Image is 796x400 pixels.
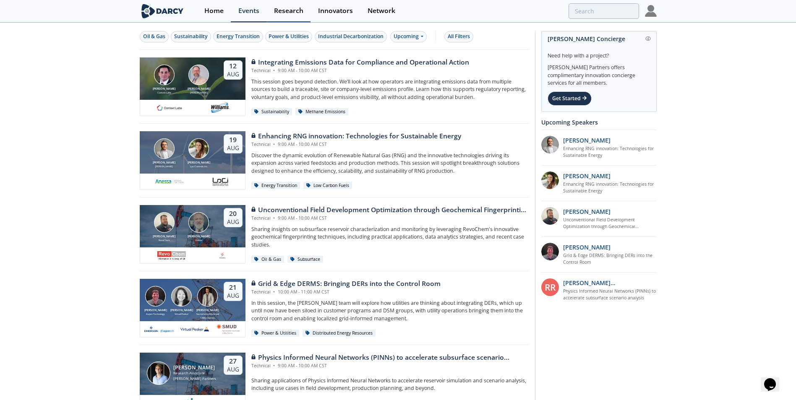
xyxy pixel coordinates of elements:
[151,239,177,242] div: RevoChem
[227,70,239,78] div: Aug
[227,144,239,152] div: Aug
[444,31,473,42] button: All Filters
[251,377,529,392] p: Sharing applications of Physics Informed Neural Networks to accelerate reservoir simulation and s...
[227,283,239,292] div: 21
[548,46,650,60] div: Need help with a project?
[563,288,657,301] a: Physics Informed Neural Networks (PINNs) to accelerate subsurface scenario analysis
[227,218,239,226] div: Aug
[227,357,239,366] div: 27
[154,212,175,233] img: Bob Aylsworth
[563,243,611,252] p: [PERSON_NAME]
[548,60,650,87] div: [PERSON_NAME] Partners offers complimentary innovation concierge services for all members.
[227,136,239,144] div: 19
[251,215,529,222] div: Technical 9:00 AM - 10:00 AM CST
[171,286,192,306] img: Brenda Chew
[140,57,529,116] a: Nathan Brawn [PERSON_NAME] Context Labs Mark Gebbia [PERSON_NAME] [PERSON_NAME] 12 Aug Integratin...
[646,36,650,41] img: information.svg
[318,33,384,40] div: Industrial Decarbonization
[295,108,349,116] div: Methane Emissions
[541,278,559,296] div: RR
[272,141,277,147] span: •
[157,250,186,260] img: revochem.com.png
[569,3,639,19] input: Advanced Search
[303,182,352,190] div: Low Carbon Fuels
[145,286,166,306] img: Jonathan Curtis
[448,33,470,40] div: All Filters
[186,234,212,239] div: [PERSON_NAME]
[269,33,309,40] div: Power & Utilities
[171,31,211,42] button: Sustainability
[213,31,263,42] button: Energy Transition
[227,366,239,373] div: Aug
[272,68,277,73] span: •
[761,366,788,392] iframe: chat widget
[169,312,195,316] div: Virtual Peaker
[154,138,175,159] img: Amir Akbari
[217,33,260,40] div: Energy Transition
[155,103,184,113] img: 1682076415445-contextlabs.png
[186,87,212,91] div: [PERSON_NAME]
[251,289,441,296] div: Technical 10:00 AM - 11:00 AM CST
[186,91,212,94] div: [PERSON_NAME]
[140,31,169,42] button: Oil & Gas
[563,207,611,216] p: [PERSON_NAME]
[173,365,216,371] div: [PERSON_NAME]
[541,136,559,153] img: 1fdb2308-3d70-46db-bc64-f6eabefcce4d
[251,279,441,289] div: Grid & Edge DERMS: Bringing DERs into the Control Room
[188,65,209,85] img: Mark Gebbia
[251,330,300,337] div: Power & Utilities
[180,324,209,334] img: virtual-peaker.com.png
[251,141,461,148] div: Technical 9:00 AM - 10:00 AM CST
[143,33,165,40] div: Oil & Gas
[140,279,529,338] a: Jonathan Curtis [PERSON_NAME] Aspen Technology Brenda Chew [PERSON_NAME] Virtual Peaker Yevgeniy ...
[174,33,208,40] div: Sustainability
[151,87,177,91] div: [PERSON_NAME]
[227,210,239,218] div: 20
[143,308,169,313] div: [PERSON_NAME]
[251,205,529,215] div: Unconventional Field Development Optimization through Geochemical Fingerprinting Technology
[541,115,657,130] div: Upcoming Speakers
[251,182,300,190] div: Energy Transition
[251,108,292,116] div: Sustainability
[563,181,657,195] a: Enhancing RNG innovation: Technologies for Sustainable Energy
[251,353,529,363] div: Physics Informed Neural Networks (PINNs) to accelerate subsurface scenario analysis
[155,177,184,187] img: 551440aa-d0f4-4a32-b6e2-e91f2a0781fe
[197,286,218,306] img: Yevgeniy Postnov
[216,324,240,334] img: Smud.org.png
[186,161,212,165] div: [PERSON_NAME]
[195,312,221,319] div: Sacramento Municipal Utility District.
[303,330,376,337] div: Distributed Energy Resources
[154,65,175,85] img: Nathan Brawn
[227,62,239,70] div: 12
[272,215,277,221] span: •
[173,376,216,382] div: [PERSON_NAME] Partners
[563,278,657,287] p: [PERSON_NAME] [PERSON_NAME]
[140,205,529,264] a: Bob Aylsworth [PERSON_NAME] RevoChem John Sinclair [PERSON_NAME] Ovintiv 20 Aug Unconventional Fi...
[173,371,216,376] div: Research Associate
[151,165,177,168] div: [PERSON_NAME]
[143,312,169,316] div: Aspen Technology
[140,4,185,18] img: logo-wide.svg
[563,136,611,145] p: [PERSON_NAME]
[265,31,312,42] button: Power & Utilities
[563,252,657,266] a: Grid & Edge DERMS: Bringing DERs into the Control Room
[188,138,209,159] img: Nicole Neff
[368,8,395,14] div: Network
[548,31,650,46] div: [PERSON_NAME] Concierge
[211,103,230,113] img: williams.com.png
[144,324,174,334] img: cb84fb6c-3603-43a1-87e3-48fd23fb317a
[645,5,657,17] img: Profile
[251,226,529,249] p: Sharing insights on subsurface reservoir characterization and monitoring by leveraging RevoChem's...
[541,243,559,260] img: accc9a8e-a9c1-4d58-ae37-132228efcf55
[541,207,559,225] img: 2k2ez1SvSiOh3gKHmcgF
[318,8,353,14] div: Innovators
[548,91,592,106] div: Get Started
[251,57,469,68] div: Integrating Emissions Data for Compliance and Operational Action
[188,212,209,233] img: John Sinclair
[211,177,230,187] img: 2b793097-40cf-4f6d-9bc3-4321a642668f
[151,161,177,165] div: [PERSON_NAME]
[204,8,224,14] div: Home
[315,31,387,42] button: Industrial Decarbonization
[227,292,239,299] div: Aug
[151,234,177,239] div: [PERSON_NAME]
